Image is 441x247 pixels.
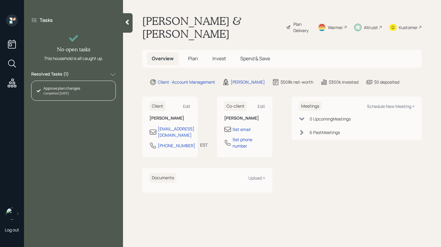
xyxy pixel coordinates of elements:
[188,55,198,62] span: Plan
[374,79,399,85] div: $0 deposited
[142,14,281,40] h1: [PERSON_NAME] & [PERSON_NAME]
[149,116,190,121] h6: [PERSON_NAME]
[212,55,226,62] span: Invest
[57,46,90,53] h4: No open tasks
[232,126,250,132] div: Set email
[367,103,415,109] div: Schedule New Meeting +
[158,79,215,85] div: Client · Account Management
[232,136,265,149] div: Set phone number
[224,116,265,121] h6: [PERSON_NAME]
[44,55,103,61] div: This household is all caught up.
[43,86,80,91] div: Approve plan changes
[364,24,378,31] div: Altruist
[183,103,190,109] div: Edit
[158,142,195,149] div: [PHONE_NUMBER]
[43,91,80,96] div: Completed [DATE]
[5,227,19,233] div: Log out
[399,24,418,31] div: Kustomer
[293,21,310,34] div: Plan Delivery
[149,173,176,183] h6: Documents
[6,208,18,220] img: retirable_logo.png
[31,71,69,78] label: Resolved Tasks ( 1 )
[149,101,166,111] h6: Client
[248,175,265,181] div: Upload +
[200,142,208,148] div: EST
[280,79,313,85] div: $508k net-worth
[299,101,322,111] h6: Meetings
[40,17,53,23] label: Tasks
[240,55,270,62] span: Spend & Save
[258,103,265,109] div: Edit
[328,24,343,31] div: Warmer
[158,126,194,138] div: [EMAIL_ADDRESS][DOMAIN_NAME]
[329,79,358,85] div: $300k invested
[231,79,265,85] div: [PERSON_NAME]
[224,101,247,111] h6: Co-client
[310,116,351,122] div: 0 Upcoming Meeting s
[310,129,340,135] div: 6 Past Meeting s
[152,55,174,62] span: Overview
